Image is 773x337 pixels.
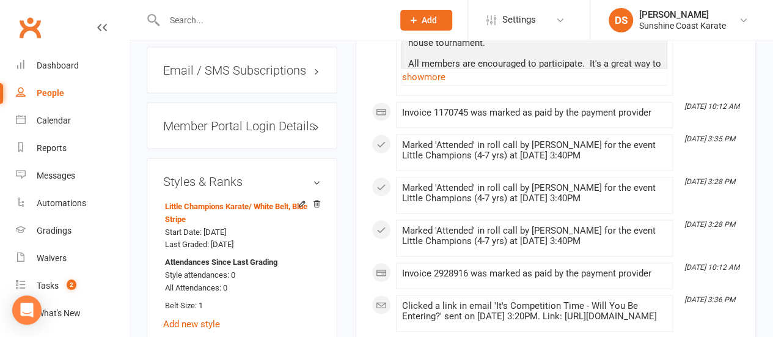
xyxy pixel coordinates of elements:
i: [DATE] 3:28 PM [684,220,735,229]
a: Little Champions Karate [165,202,307,224]
div: Waivers [37,253,67,263]
h3: Styles & Ranks [163,175,321,188]
i: [DATE] 3:35 PM [684,135,735,143]
a: Tasks 2 [16,272,129,300]
span: Style attendances: 0 [165,270,235,280]
p: All members are encouraged to participate. It's a great way to put your skills to the test. [405,56,664,89]
div: Marked 'Attended' in roll call by [PERSON_NAME] for the event Little Champions (4-7 yrs) at [DATE... [401,226,667,246]
a: People [16,80,129,107]
i: [DATE] 10:12 AM [684,102,739,111]
a: Messages [16,162,129,190]
div: Clicked a link in email 'It's Competition Time - Will You Be Entering?' sent on [DATE] 3:20PM. Li... [401,301,667,322]
div: Dashboard [37,61,79,70]
span: 2 [67,280,76,290]
strong: Attendances Since Last Grading [165,256,277,269]
div: DS [609,8,633,32]
div: Invoice 2928916 was marked as paid by the payment provider [401,268,667,279]
h3: Member Portal Login Details [163,119,321,133]
span: Start Date: [DATE] [165,228,226,237]
a: What's New [16,300,129,327]
div: People [37,88,64,98]
input: Search... [161,12,385,29]
span: Belt Size: 1 [165,301,203,310]
span: All Attendances: 0 [165,283,227,292]
div: Open Intercom Messenger [12,295,42,325]
a: Add new style [163,319,220,330]
a: Clubworx [15,12,45,43]
div: Calendar [37,116,71,125]
div: Tasks [37,281,59,291]
div: Gradings [37,226,71,235]
button: Add [400,10,452,31]
div: Reports [37,143,67,153]
a: Calendar [16,107,129,135]
div: Invoice 1170745 was marked as paid by the payment provider [401,108,667,118]
span: Last Graded: [DATE] [165,240,233,249]
div: Messages [37,171,75,180]
span: Add [422,15,437,25]
div: [PERSON_NAME] [639,9,726,20]
a: Dashboard [16,52,129,80]
a: Gradings [16,217,129,245]
i: [DATE] 3:36 PM [684,295,735,304]
a: Automations [16,190,129,217]
span: Settings [502,6,536,34]
a: Reports [16,135,129,162]
a: show more [401,69,667,86]
div: Marked 'Attended' in roll call by [PERSON_NAME] for the event Little Champions (4-7 yrs) at [DATE... [401,183,667,204]
span: Just a reminder, entries are close soon for the upcoming in-house tournament. [408,23,651,48]
div: Automations [37,198,86,208]
span: / White Belt, Blue Stripe [165,202,307,224]
div: Marked 'Attended' in roll call by [PERSON_NAME] for the event Little Champions (4-7 yrs) at [DATE... [401,140,667,161]
div: What's New [37,308,81,318]
h3: Email / SMS Subscriptions [163,64,321,77]
a: Waivers [16,245,129,272]
i: [DATE] 3:28 PM [684,177,735,186]
div: Sunshine Coast Karate [639,20,726,31]
i: [DATE] 10:12 AM [684,263,739,272]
